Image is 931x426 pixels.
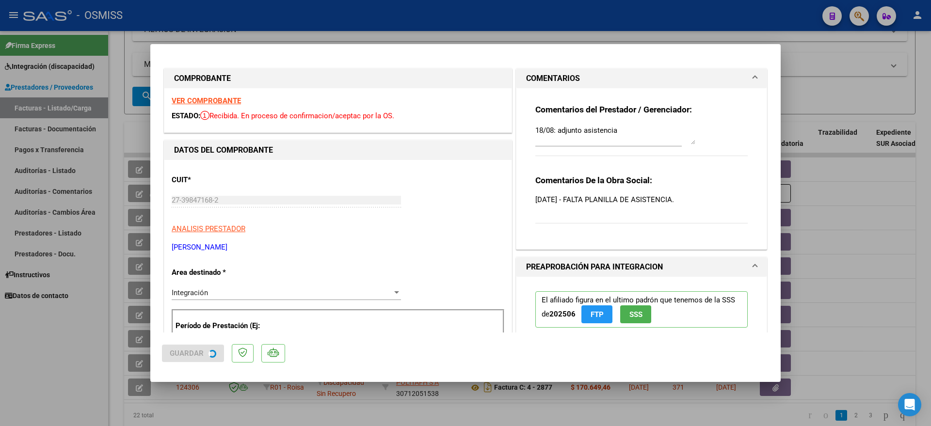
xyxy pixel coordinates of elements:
[549,310,576,318] strong: 202506
[174,74,231,83] strong: COMPROBANTE
[200,111,394,120] span: Recibida. En proceso de confirmacion/aceptac por la OS.
[172,267,272,278] p: Area destinado *
[172,288,208,297] span: Integración
[898,393,921,416] div: Open Intercom Messenger
[535,194,748,205] p: [DATE] - FALTA PLANILLA DE ASISTENCIA.
[172,242,504,253] p: [PERSON_NAME]
[172,96,241,105] a: VER COMPROBANTE
[176,320,273,342] p: Período de Prestación (Ej: 202305 para Mayo 2023
[516,69,767,88] mat-expansion-panel-header: COMENTARIOS
[172,224,245,233] span: ANALISIS PRESTADOR
[162,345,224,362] button: Guardar
[172,111,200,120] span: ESTADO:
[535,291,748,328] p: El afiliado figura en el ultimo padrón que tenemos de la SSS de
[526,73,580,84] h1: COMENTARIOS
[526,261,663,273] h1: PREAPROBACIÓN PARA INTEGRACION
[581,305,612,323] button: FTP
[535,105,692,114] strong: Comentarios del Prestador / Gerenciador:
[620,305,651,323] button: SSS
[172,174,272,186] p: CUIT
[516,257,767,277] mat-expansion-panel-header: PREAPROBACIÓN PARA INTEGRACION
[535,175,652,185] strong: Comentarios De la Obra Social:
[591,310,604,319] span: FTP
[629,310,642,319] span: SSS
[170,349,204,358] span: Guardar
[174,145,273,155] strong: DATOS DEL COMPROBANTE
[516,88,767,249] div: COMENTARIOS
